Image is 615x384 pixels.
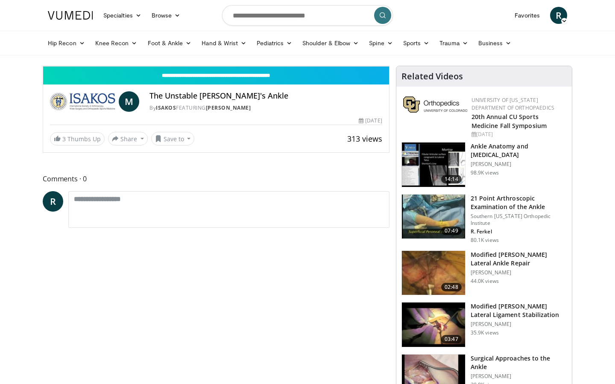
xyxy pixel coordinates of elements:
a: Shoulder & Elbow [297,35,364,52]
a: M [119,91,139,112]
a: 02:48 Modified [PERSON_NAME] Lateral Ankle Repair [PERSON_NAME] 44.0K views [401,250,567,296]
a: Spine [364,35,398,52]
h4: Related Videos [401,71,463,81]
p: [PERSON_NAME] [471,269,567,276]
p: 44.0K views [471,278,499,285]
a: Foot & Ankle [143,35,197,52]
p: Southern [US_STATE] Orthopedic Institute [471,213,567,227]
h3: Surgical Approaches to the Ankle [471,354,567,371]
a: Browse [146,7,186,24]
a: Knee Recon [90,35,143,52]
span: 3 [62,135,66,143]
button: Save to [151,132,195,145]
h4: The Unstable [PERSON_NAME]'s Ankle [149,91,382,101]
a: ISAKOS [156,104,176,111]
a: 3 Thumbs Up [50,132,105,145]
span: 03:47 [441,335,462,343]
h3: 21 Point Arthroscopic Examination of the Ankle [471,194,567,211]
img: VuMedi Logo [48,11,93,20]
a: Trauma [434,35,473,52]
img: ISAKOS [50,91,115,112]
a: Hand & Wrist [196,35,252,52]
h3: Modified [PERSON_NAME] Lateral Ankle Repair [471,250,567,268]
span: Comments 0 [43,173,389,184]
span: 07:49 [441,227,462,235]
p: 35.9K views [471,329,499,336]
a: Hip Recon [43,35,90,52]
img: d2937c76-94b7-4d20-9de4-1c4e4a17f51d.150x105_q85_crop-smart_upscale.jpg [402,195,465,239]
button: Share [108,132,148,145]
a: R [550,7,567,24]
a: Sports [398,35,435,52]
a: Pediatrics [252,35,297,52]
a: 20th Annual CU Sports Medicine Fall Symposium [471,113,547,130]
p: [PERSON_NAME] [471,161,567,168]
p: 98.9K views [471,169,499,176]
h3: Modified [PERSON_NAME] Lateral Ligament Stabilization [471,302,567,319]
a: 07:49 21 Point Arthroscopic Examination of the Ankle Southern [US_STATE] Orthopedic Institute R. ... [401,194,567,244]
span: 14:14 [441,175,462,183]
video-js: Video Player [43,66,389,67]
h3: Ankle Anatomy and [MEDICAL_DATA] [471,142,567,159]
span: 02:48 [441,283,462,291]
a: 14:14 Ankle Anatomy and [MEDICAL_DATA] [PERSON_NAME] 98.9K views [401,142,567,187]
span: 313 views [347,134,382,144]
div: [DATE] [471,131,565,138]
img: 355603a8-37da-49b6-856f-e00d7e9307d3.png.150x105_q85_autocrop_double_scale_upscale_version-0.2.png [403,96,467,113]
a: 03:47 Modified [PERSON_NAME] Lateral Ligament Stabilization [PERSON_NAME] 35.9K views [401,302,567,347]
a: R [43,191,63,212]
p: R. Ferkel [471,228,567,235]
div: [DATE] [359,117,382,125]
p: [PERSON_NAME] [471,321,567,328]
p: [PERSON_NAME] [471,373,567,380]
p: 80.1K views [471,237,499,244]
a: Business [473,35,517,52]
a: University of [US_STATE] Department of Orthopaedics [471,96,554,111]
a: Specialties [98,7,146,24]
img: d079e22e-f623-40f6-8657-94e85635e1da.150x105_q85_crop-smart_upscale.jpg [402,143,465,187]
input: Search topics, interventions [222,5,393,26]
a: [PERSON_NAME] [206,104,251,111]
div: By FEATURING [149,104,382,112]
img: Picture_9_13_2.png.150x105_q85_crop-smart_upscale.jpg [402,303,465,347]
img: 38788_0000_3.png.150x105_q85_crop-smart_upscale.jpg [402,251,465,295]
a: Favorites [510,7,545,24]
